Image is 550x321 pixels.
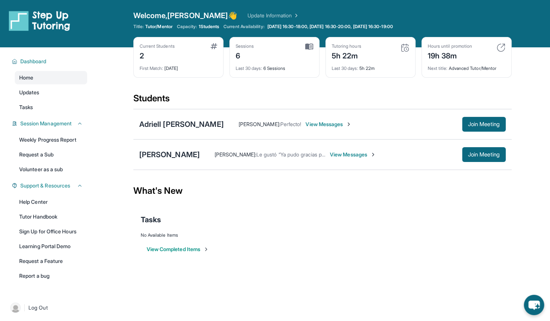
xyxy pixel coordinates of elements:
[133,24,144,30] span: Title:
[462,147,506,162] button: Join Meeting
[139,119,224,129] div: Adriell [PERSON_NAME]
[428,61,505,71] div: Advanced Tutor/Mentor
[223,24,264,30] span: Current Availability:
[17,182,83,189] button: Support & Resources
[236,43,254,49] div: Sessions
[133,10,238,21] span: Welcome, [PERSON_NAME] 👋
[280,121,301,127] span: Perfecto!
[7,300,87,316] a: |Log Out
[400,43,409,52] img: card
[28,304,48,311] span: Log Out
[15,210,87,223] a: Tutor Handbook
[370,152,376,158] img: Chevron-Right
[462,117,506,132] button: Join Meeting
[17,120,83,127] button: Session Management
[198,24,219,30] span: 1 Students
[332,43,361,49] div: Tutoring hours
[496,43,505,52] img: card
[15,195,87,209] a: Help Center
[15,269,87,283] a: Report a bug
[428,43,472,49] div: Hours until promotion
[330,151,376,158] span: View Messages
[267,24,393,30] span: [DATE] 16:30-18:00, [DATE] 16:30-20:00, [DATE] 16:30-19:00
[139,149,200,160] div: [PERSON_NAME]
[20,120,72,127] span: Session Management
[266,24,394,30] a: [DATE] 16:30-18:00, [DATE] 16:30-20:00, [DATE] 16:30-19:00
[428,49,472,61] div: 19h 38m
[141,214,161,225] span: Tasks
[332,65,358,71] span: Last 30 days :
[140,65,163,71] span: First Match :
[15,86,87,99] a: Updates
[15,254,87,268] a: Request a Feature
[133,92,512,109] div: Students
[239,121,280,127] span: [PERSON_NAME] :
[10,303,21,313] img: user-img
[211,43,217,49] img: card
[15,163,87,176] a: Volunteer as a sub
[332,61,409,71] div: 5h 22m
[17,58,83,65] button: Dashboard
[177,24,197,30] span: Capacity:
[24,303,25,312] span: |
[247,12,299,19] a: Update Information
[140,49,175,61] div: 2
[236,65,262,71] span: Last 30 days :
[145,24,172,30] span: Tutor/Mentor
[15,133,87,146] a: Weekly Progress Report
[215,151,256,158] span: [PERSON_NAME] :
[305,121,352,128] span: View Messages
[256,151,358,158] span: Le gustó “Ya pudo gracias por informarme!”
[133,175,512,207] div: What's New
[19,89,40,96] span: Updates
[9,10,70,31] img: logo
[20,182,70,189] span: Support & Resources
[468,152,500,157] span: Join Meeting
[305,43,313,50] img: card
[15,225,87,238] a: Sign Up for Office Hours
[147,246,209,253] button: View Completed Items
[428,65,448,71] span: Next title :
[524,295,544,315] button: chat-button
[15,148,87,161] a: Request a Sub
[15,240,87,253] a: Learning Portal Demo
[19,74,33,81] span: Home
[19,104,33,111] span: Tasks
[15,71,87,84] a: Home
[236,49,254,61] div: 6
[140,61,217,71] div: [DATE]
[15,101,87,114] a: Tasks
[20,58,47,65] span: Dashboard
[236,61,313,71] div: 6 Sessions
[292,12,299,19] img: Chevron Right
[332,49,361,61] div: 5h 22m
[140,43,175,49] div: Current Students
[141,232,504,238] div: No Available Items
[346,121,352,127] img: Chevron-Right
[468,122,500,126] span: Join Meeting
